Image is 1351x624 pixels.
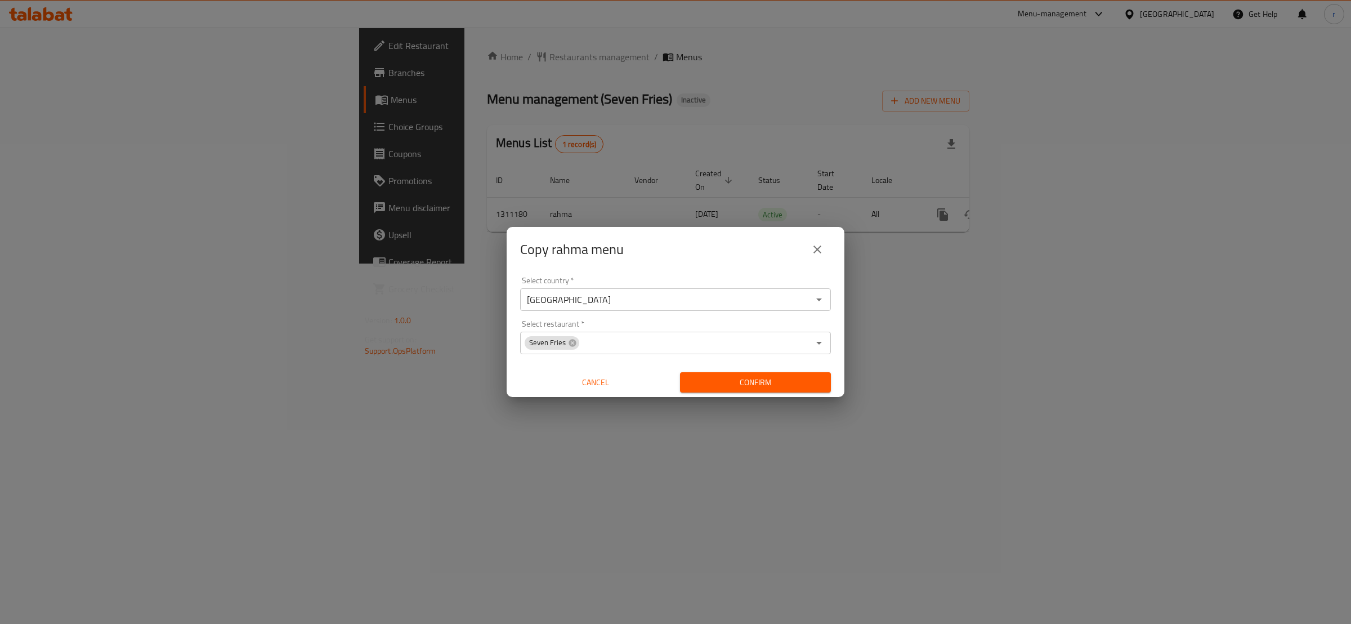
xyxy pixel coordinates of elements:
span: Cancel [525,376,666,390]
button: close [804,236,831,263]
div: Seven Fries [525,336,579,350]
span: Confirm [689,376,822,390]
h2: Copy rahma menu [520,240,624,258]
button: Open [811,335,827,351]
button: Open [811,292,827,307]
button: Confirm [680,372,831,393]
span: Seven Fries [525,337,570,348]
button: Cancel [520,372,671,393]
